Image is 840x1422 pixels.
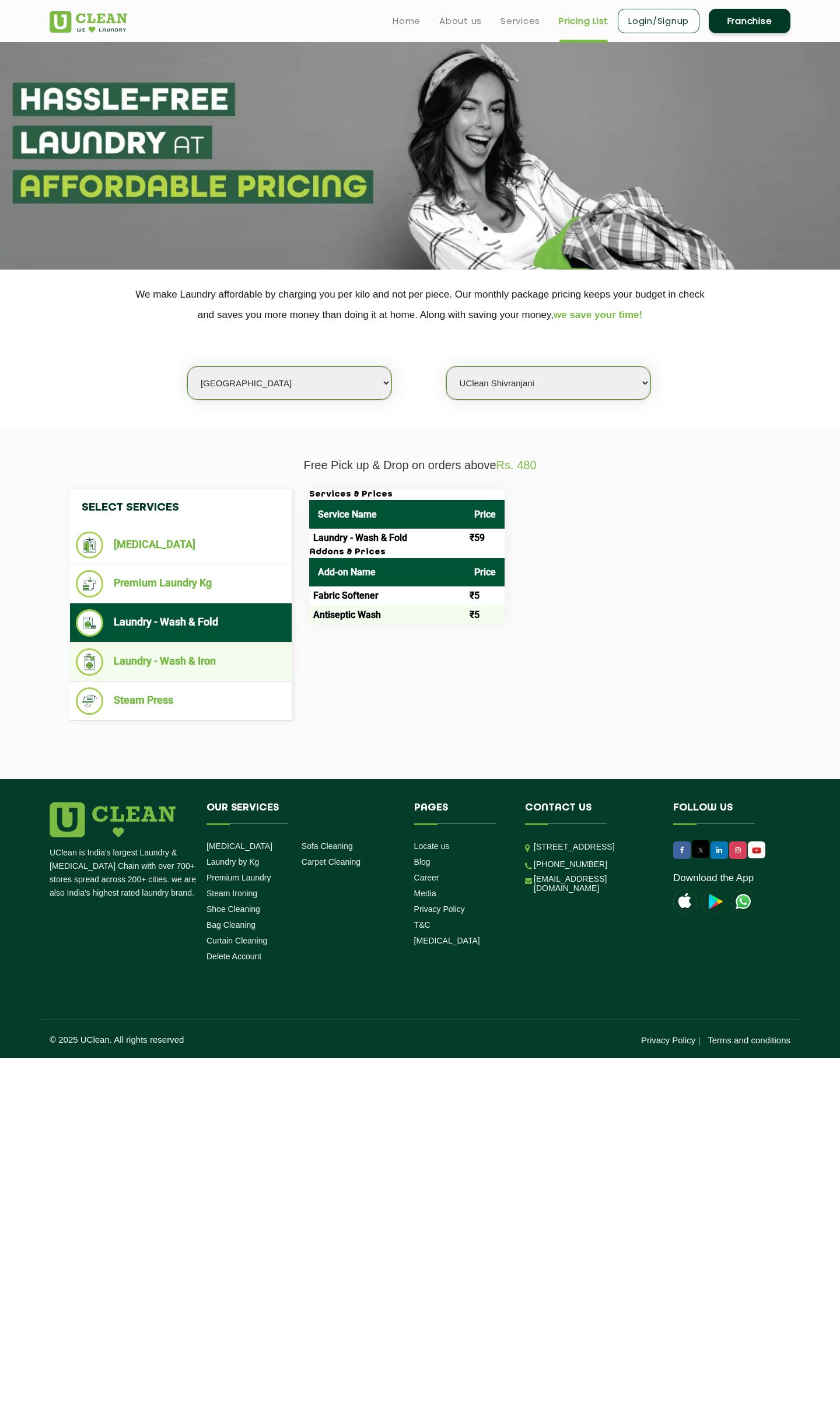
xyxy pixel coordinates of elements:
h4: Select Services [70,490,292,526]
h4: Contact us [525,802,656,824]
a: Carpet Cleaning [302,857,360,867]
a: Laundry by Kg [206,857,259,867]
h4: Pages [414,802,508,824]
td: Fabric Softener [309,586,466,605]
a: Download the App [673,872,754,884]
p: UClean is India's largest Laundry & [MEDICAL_DATA] Chain with over 700+ stores spread across 200+... [50,846,198,900]
th: Price [466,500,505,529]
li: [MEDICAL_DATA] [76,532,286,558]
a: Terms and conditions [708,1035,790,1045]
a: Steam Ironing [206,889,257,898]
a: [PHONE_NUMBER] [534,860,607,869]
a: Career [414,873,439,882]
td: ₹5 [466,586,505,605]
a: Premium Laundry [206,873,271,882]
a: Privacy Policy [414,904,465,914]
span: Rs. 480 [496,459,537,471]
img: UClean Laundry and Dry Cleaning [50,11,127,33]
a: Home [393,14,421,28]
a: Delete Account [206,952,261,961]
img: playstoreicon.png [702,890,726,913]
p: Free Pick up & Drop on orders above [50,459,790,472]
img: Premium Laundry Kg [76,570,103,598]
li: Steam Press [76,687,286,715]
a: Sofa Cleaning [302,841,353,851]
td: Laundry - Wash & Fold [309,529,466,547]
img: apple-icon.png [673,890,696,913]
h4: Follow us [673,802,776,824]
img: Laundry - Wash & Fold [76,609,103,637]
a: Pricing List [559,14,608,28]
a: Services [501,14,540,28]
img: Laundry - Wash & Iron [76,648,103,676]
img: Dry Cleaning [76,532,103,558]
a: About us [439,14,482,28]
span: we save your time! [554,309,642,320]
img: UClean Laundry and Dry Cleaning [749,844,764,857]
a: Login/Signup [618,9,699,33]
li: Premium Laundry Kg [76,570,286,598]
h3: Addons & Prices [309,547,505,558]
h4: Our Services [206,802,397,824]
a: Privacy Policy [641,1035,695,1045]
img: logo.png [50,802,176,837]
a: Blog [414,857,430,867]
li: Laundry - Wash & Fold [76,609,286,637]
h3: Services & Prices [309,490,505,500]
img: UClean Laundry and Dry Cleaning [731,890,755,913]
p: © 2025 UClean. All rights reserved [50,1035,420,1044]
a: Franchise [709,9,790,33]
li: Laundry - Wash & Iron [76,648,286,676]
a: [MEDICAL_DATA] [206,841,272,851]
p: [STREET_ADDRESS] [534,840,656,854]
th: Add-on Name [309,558,466,586]
th: Price [466,558,505,586]
a: [EMAIL_ADDRESS][DOMAIN_NAME] [534,874,656,893]
a: T&C [414,920,430,930]
img: Steam Press [76,687,103,715]
a: Curtain Cleaning [206,936,267,945]
p: We make Laundry affordable by charging you per kilo and not per piece. Our monthly package pricin... [50,284,790,325]
a: Shoe Cleaning [206,904,260,914]
td: Antiseptic Wash [309,605,466,624]
td: ₹59 [466,529,505,547]
a: [MEDICAL_DATA] [414,936,480,945]
a: Bag Cleaning [206,920,256,930]
td: ₹5 [466,605,505,624]
th: Service Name [309,500,466,529]
a: Locate us [414,841,450,851]
a: Media [414,889,436,898]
